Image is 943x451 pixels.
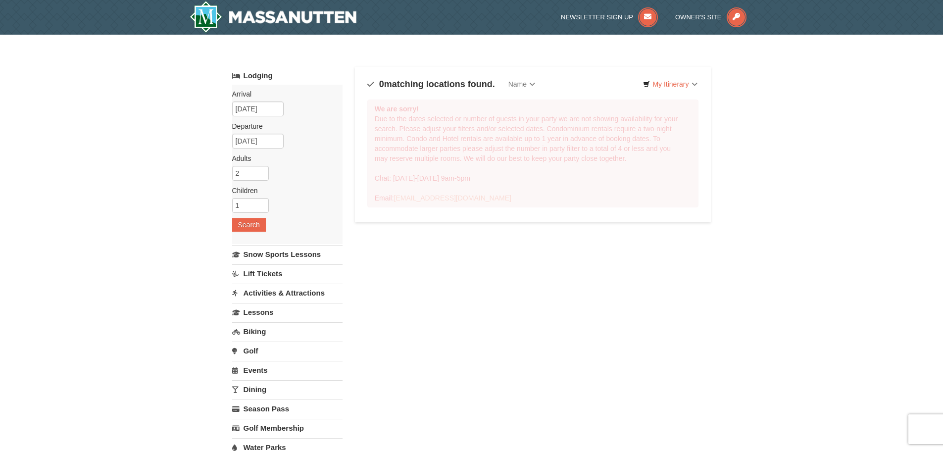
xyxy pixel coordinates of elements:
a: Lift Tickets [232,264,343,283]
a: Lodging [232,67,343,85]
label: Adults [232,153,335,163]
a: [EMAIL_ADDRESS][DOMAIN_NAME] [394,194,511,202]
label: Departure [232,121,335,131]
a: Golf Membership [232,419,343,437]
a: Dining [232,380,343,399]
a: Activities & Attractions [232,284,343,302]
a: Owner's Site [675,13,746,21]
a: My Itinerary [637,77,703,92]
button: Search [232,218,266,232]
a: Snow Sports Lessons [232,245,343,263]
a: Newsletter Sign Up [561,13,658,21]
span: Owner's Site [675,13,722,21]
label: Children [232,186,335,196]
a: Biking [232,322,343,341]
a: Lessons [232,303,343,321]
a: Name [501,74,543,94]
img: Massanutten Resort Logo [190,1,357,33]
a: Golf [232,342,343,360]
a: Season Pass [232,400,343,418]
label: Arrival [232,89,335,99]
a: Massanutten Resort [190,1,357,33]
span: Newsletter Sign Up [561,13,633,21]
strong: We are sorry! [375,105,419,113]
a: Events [232,361,343,379]
div: Due to the dates selected or number of guests in your party we are not showing availability for y... [367,100,699,207]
